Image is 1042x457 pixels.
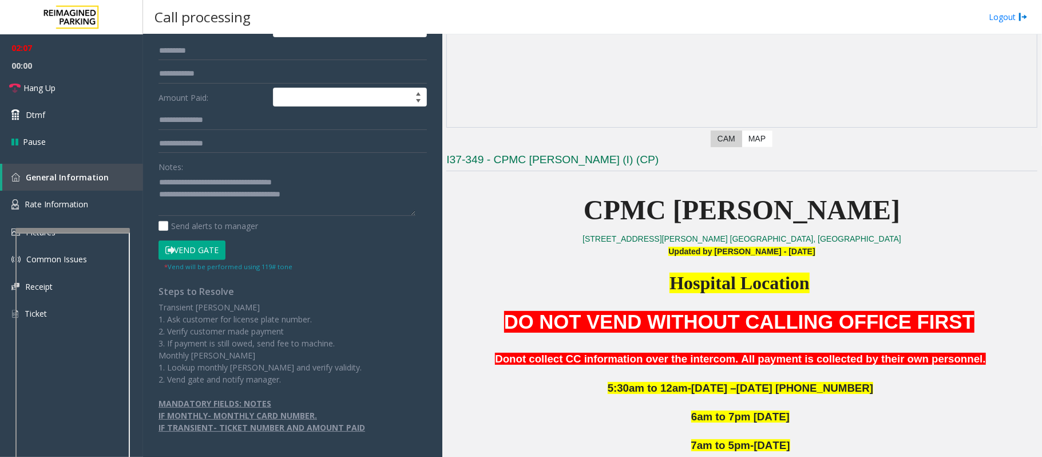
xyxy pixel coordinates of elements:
[159,301,427,385] p: Transient [PERSON_NAME] 1. Ask customer for license plate number. 2. Verify customer made payment...
[159,398,271,409] u: MANDATORY FIELDS: NOTES
[159,410,317,421] u: IF MONTHLY- MONTHLY CARD NUMBER.
[691,411,790,423] span: 6am to 7pm [DATE]
[691,439,790,451] span: 7am to 5pm-[DATE]
[159,220,258,232] label: Send alerts to manager
[159,286,427,297] h4: Steps to Resolve
[156,88,270,107] label: Amount Paid:
[159,422,365,433] u: IF TRANSIENT- TICKET NUMBER AND AMOUNT PAID
[410,97,426,107] span: Decrease value
[23,82,56,94] span: Hang Up
[11,199,19,210] img: 'icon'
[608,382,873,394] span: 5:30am to 12am-[DATE] –[DATE] [PHONE_NUMBER]
[1019,11,1028,23] img: logout
[11,229,20,236] img: 'icon'
[26,109,45,121] span: Dtmf
[446,152,1037,171] h3: I37-349 - CPMC [PERSON_NAME] (I) (CP)
[159,157,183,173] label: Notes:
[25,199,88,210] span: Rate Information
[26,172,109,183] span: General Information
[164,262,292,271] small: Vend will be performed using 119# tone
[584,195,900,225] span: CPMC [PERSON_NAME]
[414,21,426,37] span: Toggle popup
[11,173,20,182] img: 'icon'
[495,353,985,365] b: Donot collect CC information over the intercom. All payment is collected by their own personnel.
[583,234,901,243] a: [STREET_ADDRESS][PERSON_NAME] [GEOGRAPHIC_DATA], [GEOGRAPHIC_DATA]
[11,283,19,290] img: 'icon'
[989,11,1028,23] a: Logout
[11,255,21,264] img: 'icon'
[669,273,809,293] span: Hospital Location
[26,227,56,238] span: Pictures
[711,131,742,147] label: CAM
[504,311,974,333] span: DO NOT VEND WITHOUT CALLING OFFICE FIRST
[410,88,426,97] span: Increase value
[149,3,256,31] h3: Call processing
[2,164,143,191] a: General Information
[159,241,225,260] button: Vend Gate
[742,131,772,147] label: Map
[11,309,19,319] img: 'icon'
[23,136,46,148] span: Pause
[668,247,815,256] span: Updated by [PERSON_NAME] - [DATE]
